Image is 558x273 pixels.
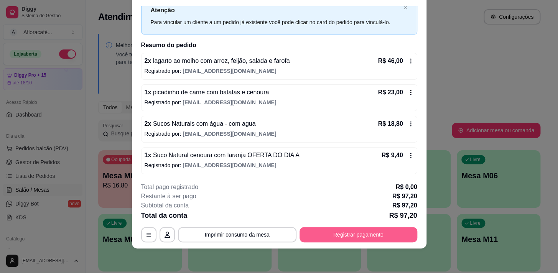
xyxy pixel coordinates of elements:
span: Sucos Naturais com água - com agua [151,120,255,127]
p: Registrado por: [145,161,414,169]
button: Registrar pagamento [300,227,417,242]
div: Para vincular um cliente a um pedido já existente você pode clicar no card do pedido para vinculá... [151,18,400,26]
p: R$ 18,80 [378,119,403,128]
button: close [403,5,408,10]
p: Atenção [151,5,400,15]
p: R$ 0,00 [395,183,417,192]
p: R$ 97,20 [392,201,417,210]
span: picadinho de carne com batatas e cenoura [151,89,269,95]
p: R$ 97,20 [392,192,417,201]
p: Registrado por: [145,67,414,75]
span: Suco Natural cenoura com laranja OFERTA DO DIA A [151,152,299,158]
button: Imprimir consumo da mesa [178,227,296,242]
p: Registrado por: [145,99,414,106]
p: Restante à ser pago [141,192,196,201]
h2: Resumo do pedido [141,41,417,50]
span: lagarto ao molho com arroz, feijão, salada e farofa [151,58,290,64]
p: 2 x [145,119,256,128]
p: R$ 46,00 [378,56,403,66]
p: Registrado por: [145,130,414,138]
p: R$ 97,20 [389,210,417,221]
p: Subtotal da conta [141,201,189,210]
p: 2 x [145,56,290,66]
span: [EMAIL_ADDRESS][DOMAIN_NAME] [183,99,276,105]
span: [EMAIL_ADDRESS][DOMAIN_NAME] [183,131,276,137]
span: [EMAIL_ADDRESS][DOMAIN_NAME] [183,68,276,74]
p: Total da conta [141,210,188,221]
p: 1 x [145,151,300,160]
span: [EMAIL_ADDRESS][DOMAIN_NAME] [183,162,276,168]
p: R$ 23,00 [378,88,403,97]
p: Total pago registrado [141,183,198,192]
p: 1 x [145,88,269,97]
p: R$ 9,40 [381,151,403,160]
